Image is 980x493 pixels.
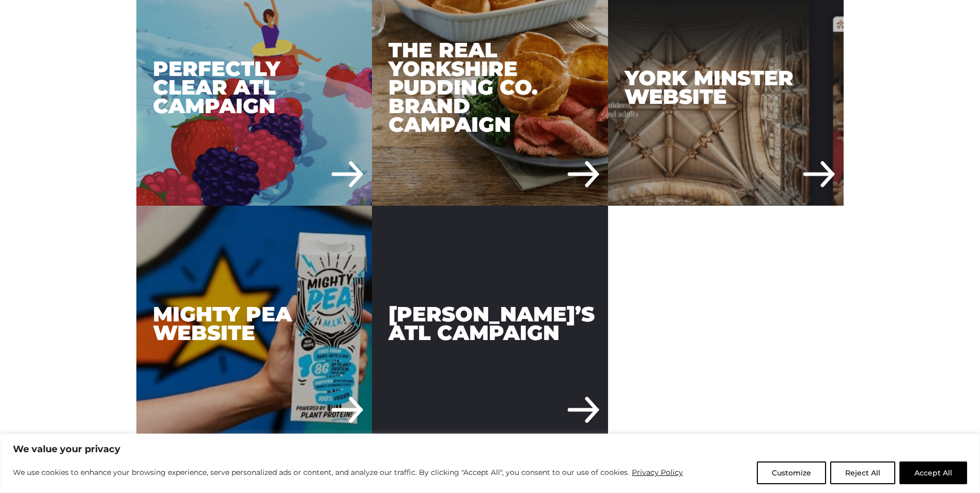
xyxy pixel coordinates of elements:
a: Privacy Policy [631,466,683,479]
div: Mighty Pea Website [136,206,372,442]
a: Crabbie’s ATL Campaign [PERSON_NAME]’s ATL Campaign [372,206,608,442]
p: We value your privacy [13,443,967,455]
p: We use cookies to enhance your browsing experience, serve personalized ads or content, and analyz... [13,466,683,479]
button: Customize [757,461,826,484]
a: Mighty Pea Website Mighty Pea Website [136,206,372,442]
button: Accept All [899,461,967,484]
div: [PERSON_NAME]’s ATL Campaign [372,206,608,442]
button: Reject All [830,461,895,484]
